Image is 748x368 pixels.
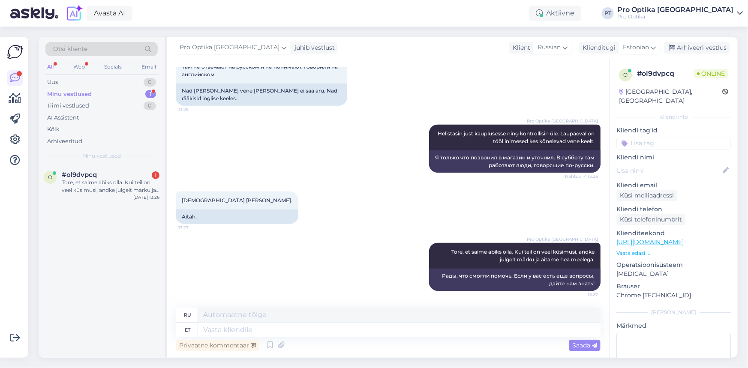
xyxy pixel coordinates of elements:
div: Kõik [47,125,60,134]
span: 13:25 [178,106,210,113]
div: All [45,61,55,72]
div: PT [602,7,614,19]
p: Kliendi email [616,181,731,190]
div: Pro Optika [GEOGRAPHIC_DATA] [617,6,733,13]
div: Küsi meiliaadressi [616,190,677,201]
div: Web [72,61,87,72]
div: Klienditugi [579,43,616,52]
div: Klient [509,43,530,52]
span: Helistasin just kauplusesse ning kontrollisin üle. Laupäeval on tööl inimesed kes kõnelevad vene ... [438,130,596,144]
div: Arhiveeri vestlus [664,42,730,54]
div: Arhiveeritud [47,137,82,146]
div: Nad [PERSON_NAME] vene [PERSON_NAME] ei saa aru. Nad rääkisid inglise keeles. [176,84,347,106]
span: o [623,72,628,78]
p: Klienditeekond [616,229,731,238]
input: Lisa tag [616,137,731,150]
a: [URL][DOMAIN_NAME] [616,238,684,246]
span: Russian [538,43,561,52]
div: 1 [152,171,159,179]
img: Askly Logo [7,44,23,60]
span: 13:27 [566,291,598,298]
span: Estonian [623,43,649,52]
span: #ol9dvpcq [62,171,97,179]
div: AI Assistent [47,114,79,122]
div: ru [184,308,191,322]
div: Uus [47,78,58,87]
div: [DATE] 13:26 [133,194,159,200]
div: Pro Optika [617,13,733,20]
div: 0 [144,78,156,87]
div: Я только что позвонил в магазин и уточнил. В субботу там работают люди, говорящие по-русски. [429,150,601,173]
div: [PERSON_NAME] [616,308,731,316]
div: Socials [102,61,123,72]
div: 0 [144,102,156,110]
p: Kliendi telefon [616,205,731,214]
div: et [185,323,190,337]
div: Tore, et saime abiks olla. Kui teil on veel küsimusi, andke julgelt märku ja aitame hea meelega. [62,179,159,194]
div: Privaatne kommentaar [176,340,259,351]
div: Aktiivne [529,6,581,21]
div: Email [140,61,158,72]
span: Pro Optika [GEOGRAPHIC_DATA] [527,236,598,242]
span: Saada [572,341,597,349]
div: Minu vestlused [47,90,92,99]
p: Operatsioonisüsteem [616,260,731,269]
p: [MEDICAL_DATA] [616,269,731,278]
div: Tiimi vestlused [47,102,89,110]
p: Chrome [TECHNICAL_ID] [616,291,731,300]
span: Otsi kliente [53,45,87,54]
div: 1 [145,90,156,99]
div: Рады, что смогли помочь. Если у вас есть еще вопросы, дайте нам знать! [429,269,601,291]
div: juhib vestlust [291,43,335,52]
span: 13:27 [178,224,210,231]
div: Küsi telefoninumbrit [616,214,685,225]
span: Pro Optika [GEOGRAPHIC_DATA] [527,118,598,124]
p: Märkmed [616,321,731,330]
input: Lisa nimi [617,166,721,175]
div: Kliendi info [616,113,731,121]
span: Online [694,69,728,78]
span: Minu vestlused [82,152,121,160]
span: Nähtud ✓ 13:26 [565,173,598,180]
span: [DEMOGRAPHIC_DATA] [PERSON_NAME]. [182,197,292,203]
p: Brauser [616,282,731,291]
a: Avasta AI [87,6,132,21]
p: Vaata edasi ... [616,249,731,257]
span: Pro Optika [GEOGRAPHIC_DATA] [180,43,279,52]
span: Tore, et saime abiks olla. Kui teil on veel küsimusi, andke julgelt märku ja aitame hea meelega. [451,248,596,263]
span: o [48,174,52,180]
a: Pro Optika [GEOGRAPHIC_DATA]Pro Optika [617,6,743,20]
p: Kliendi tag'id [616,126,731,135]
div: # ol9dvpcq [637,69,694,79]
img: explore-ai [65,4,83,22]
p: Kliendi nimi [616,153,731,162]
div: [GEOGRAPHIC_DATA], [GEOGRAPHIC_DATA] [619,87,722,105]
div: Aitäh. [176,209,298,224]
